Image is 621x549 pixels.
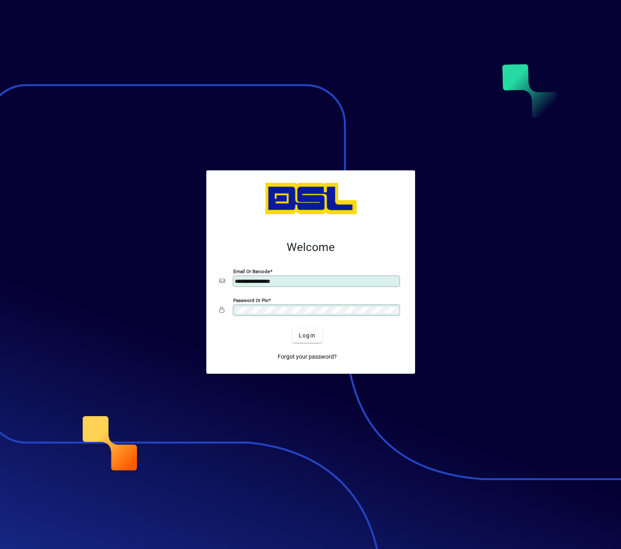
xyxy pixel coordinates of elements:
h2: Welcome [219,240,402,254]
span: Login [299,331,316,340]
mat-label: Email or Barcode [233,269,270,274]
button: Login [292,328,322,343]
a: Forgot your password? [274,349,340,364]
mat-label: Password or Pin [233,298,268,303]
span: Forgot your password? [278,353,337,361]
